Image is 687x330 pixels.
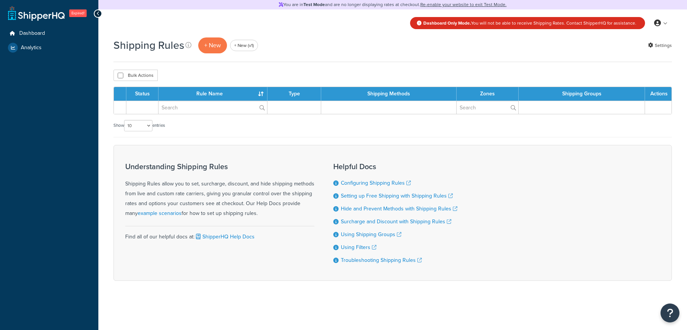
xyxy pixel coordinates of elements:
[198,37,227,53] p: + New
[6,41,93,54] a: Analytics
[661,304,679,322] button: Open Resource Center
[423,20,636,26] span: You will not be able to receive Shipping Rates. Contact ShipperHQ for assistance.
[125,162,314,218] div: Shipping Rules allow you to set, surcharge, discount, and hide shipping methods from live and cus...
[645,87,671,101] th: Actions
[333,162,457,171] h3: Helpful Docs
[125,162,314,171] h3: Understanding Shipping Rules
[267,87,321,101] th: Type
[138,209,182,217] a: example scenarios
[341,256,422,264] a: Troubleshooting Shipping Rules
[341,179,411,187] a: Configuring Shipping Rules
[321,87,457,101] th: Shipping Methods
[125,226,314,242] div: Find all of our helpful docs at:
[113,120,165,131] label: Show entries
[113,38,184,53] h1: Shipping Rules
[341,243,376,251] a: Using Filters
[8,6,65,21] a: ShipperHQ Home
[457,87,519,101] th: Zones
[21,45,42,51] span: Analytics
[19,30,45,37] span: Dashboard
[341,192,453,200] a: Setting up Free Shipping with Shipping Rules
[341,205,457,213] a: Hide and Prevent Methods with Shipping Rules
[159,101,267,114] input: Search
[124,120,152,131] select: Showentries
[230,40,258,51] a: + New (v1)
[303,1,325,8] strong: Test Mode
[69,9,87,17] span: Expired!
[457,101,518,114] input: Search
[423,20,471,26] strong: Dashboard Only Mode.
[648,40,672,51] a: Settings
[159,87,267,101] th: Rule Name
[341,230,401,238] a: Using Shipping Groups
[126,87,159,101] th: Status
[6,26,93,40] a: Dashboard
[194,233,255,241] a: ShipperHQ Help Docs
[420,1,507,8] a: Re-enable your website to exit Test Mode.
[519,87,645,101] th: Shipping Groups
[341,218,451,226] a: Surcharge and Discount with Shipping Rules
[113,70,158,81] button: Bulk Actions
